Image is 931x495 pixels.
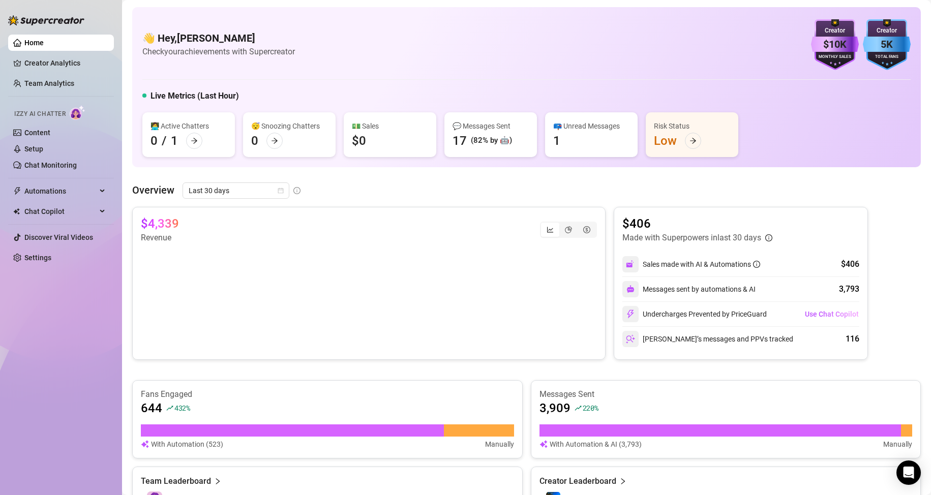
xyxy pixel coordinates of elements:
a: Team Analytics [24,79,74,87]
span: arrow-right [689,137,697,144]
span: 432 % [174,403,190,413]
div: 💬 Messages Sent [453,120,529,132]
div: [PERSON_NAME]’s messages and PPVs tracked [622,331,793,347]
span: dollar-circle [583,226,590,233]
a: Setup [24,145,43,153]
span: Chat Copilot [24,203,97,220]
img: blue-badge-DgoSNQY1.svg [863,19,911,70]
div: 0 [151,133,158,149]
a: Creator Analytics [24,55,106,71]
h4: 👋 Hey, [PERSON_NAME] [142,31,295,45]
article: With Automation (523) [151,439,223,450]
span: right [214,475,221,487]
span: info-circle [765,234,772,241]
span: right [619,475,626,487]
div: 3,793 [839,283,859,295]
div: 5K [863,37,911,52]
div: Messages sent by automations & AI [622,281,756,297]
img: purple-badge-B9DA21FR.svg [811,19,859,70]
div: Open Intercom Messenger [896,460,921,485]
div: Creator [811,26,859,36]
span: info-circle [293,187,301,194]
img: Chat Copilot [13,208,20,215]
h5: Live Metrics (Last Hour) [151,90,239,102]
div: $0 [352,133,366,149]
span: info-circle [753,261,760,268]
div: Risk Status [654,120,730,132]
div: Sales made with AI & Automations [643,259,760,270]
article: With Automation & AI (3,793) [550,439,642,450]
img: logo-BBDzfeDw.svg [8,15,84,25]
a: Home [24,39,44,47]
div: 0 [251,133,258,149]
div: $406 [841,258,859,270]
span: arrow-right [271,137,278,144]
span: rise [575,405,582,412]
article: 3,909 [539,400,570,416]
span: arrow-right [191,137,198,144]
article: Manually [485,439,514,450]
article: 644 [141,400,162,416]
div: 💵 Sales [352,120,428,132]
span: rise [166,405,173,412]
a: Content [24,129,50,137]
article: Team Leaderboard [141,475,211,487]
div: segmented control [540,222,597,238]
div: 116 [846,333,859,345]
article: Creator Leaderboard [539,475,616,487]
span: Last 30 days [189,183,283,198]
img: svg%3e [626,310,635,319]
a: Settings [24,254,51,262]
div: 📪 Unread Messages [553,120,629,132]
div: 1 [553,133,560,149]
article: Made with Superpowers in last 30 days [622,232,761,244]
span: 220 % [583,403,598,413]
span: Automations [24,183,97,199]
img: svg%3e [626,334,635,344]
article: Messages Sent [539,389,913,400]
span: line-chart [547,226,554,233]
div: Creator [863,26,911,36]
a: Chat Monitoring [24,161,77,169]
span: calendar [278,188,284,194]
img: AI Chatter [70,105,85,120]
div: 1 [171,133,178,149]
div: 👩‍💻 Active Chatters [151,120,227,132]
img: svg%3e [626,260,635,269]
div: Monthly Sales [811,54,859,60]
article: $4,339 [141,215,179,232]
article: Check your achievements with Supercreator [142,45,295,58]
span: Use Chat Copilot [805,310,859,318]
div: (82% by 🤖) [471,135,512,147]
div: 17 [453,133,467,149]
a: Discover Viral Videos [24,233,93,241]
span: thunderbolt [13,187,21,195]
div: 😴 Snoozing Chatters [251,120,327,132]
article: Fans Engaged [141,389,514,400]
article: Revenue [141,232,179,244]
button: Use Chat Copilot [804,306,859,322]
span: Izzy AI Chatter [14,109,66,119]
div: $10K [811,37,859,52]
div: Undercharges Prevented by PriceGuard [622,306,767,322]
div: Total Fans [863,54,911,60]
article: Overview [132,182,174,198]
article: Manually [883,439,912,450]
img: svg%3e [141,439,149,450]
span: pie-chart [565,226,572,233]
img: svg%3e [626,285,635,293]
img: svg%3e [539,439,548,450]
article: $406 [622,215,772,232]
